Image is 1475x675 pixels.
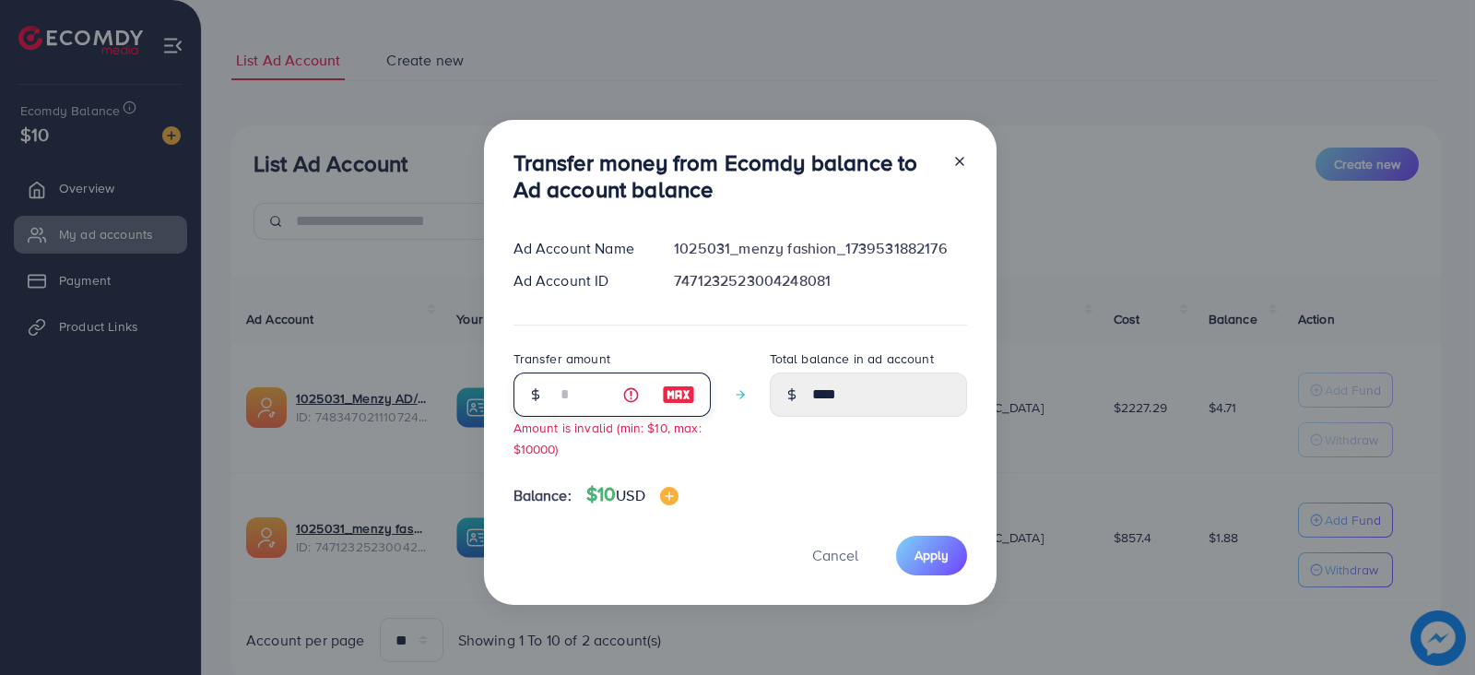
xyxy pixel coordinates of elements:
img: image [662,384,695,406]
h4: $10 [586,483,678,506]
button: Cancel [789,536,881,575]
label: Total balance in ad account [770,349,934,368]
small: Amount is invalid (min: $10, max: $10000) [513,419,702,457]
span: Apply [914,546,949,564]
div: 7471232523004248081 [659,270,981,291]
img: image [660,487,678,505]
span: Cancel [812,545,858,565]
button: Apply [896,536,967,575]
div: 1025031_menzy fashion_1739531882176 [659,238,981,259]
span: Balance: [513,485,572,506]
div: Ad Account Name [499,238,660,259]
span: USD [616,485,644,505]
label: Transfer amount [513,349,610,368]
div: Ad Account ID [499,270,660,291]
h3: Transfer money from Ecomdy balance to Ad account balance [513,149,938,203]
